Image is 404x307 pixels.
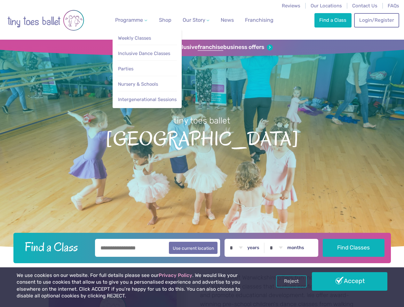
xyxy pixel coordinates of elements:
[276,275,307,287] a: Reject
[242,14,276,27] a: Franchising
[17,272,257,300] p: We use cookies on our website. For full details please see our . We would like your consent to us...
[118,97,177,102] span: Intergenerational Sessions
[198,44,223,51] strong: franchise
[117,63,177,75] a: Parties
[352,3,377,9] a: Contact Us
[169,242,218,254] button: Use current location
[323,239,384,257] button: Find Classes
[218,14,236,27] a: News
[221,17,234,23] span: News
[156,14,174,27] a: Shop
[117,32,177,44] a: Weekly Classes
[115,17,143,23] span: Programme
[117,78,177,90] a: Nursery & Schools
[113,14,150,27] a: Programme
[118,51,170,56] span: Inclusive Dance Classes
[10,126,394,150] span: [GEOGRAPHIC_DATA]
[314,13,352,27] a: Find a Class
[311,3,342,9] a: Our Locations
[117,94,177,106] a: Intergenerational Sessions
[180,14,212,27] a: Our Story
[245,17,273,23] span: Franchising
[312,272,387,291] a: Accept
[159,272,192,278] a: Privacy Policy
[247,245,259,251] label: years
[174,115,230,126] small: tiny toes ballet
[183,17,205,23] span: Our Story
[118,35,151,41] span: Weekly Classes
[118,66,133,72] span: Parties
[159,17,171,23] span: Shop
[354,13,399,27] a: Login/Register
[20,239,91,255] h2: Find a Class
[131,44,273,51] a: Sign up for our exclusivefranchisebusiness offers
[117,48,177,59] a: Inclusive Dance Classes
[388,3,399,9] a: FAQs
[7,4,84,36] img: tiny toes ballet
[287,245,304,251] label: months
[118,81,158,87] span: Nursery & Schools
[282,3,300,9] a: Reviews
